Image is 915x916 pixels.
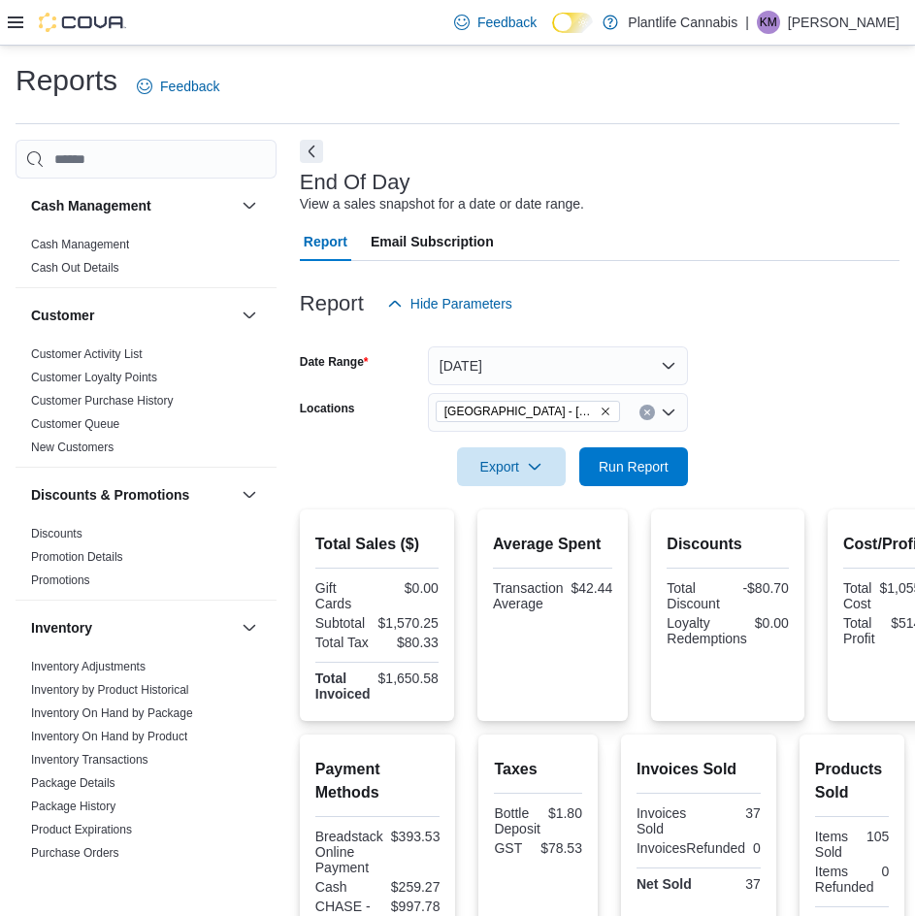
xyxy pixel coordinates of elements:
[31,196,234,215] button: Cash Management
[300,171,410,194] h3: End Of Day
[31,823,132,836] a: Product Expirations
[31,196,151,215] h3: Cash Management
[160,77,219,96] span: Feedback
[315,829,383,875] div: Breadstack Online Payment
[31,683,189,697] a: Inventory by Product Historical
[469,447,554,486] span: Export
[31,485,234,505] button: Discounts & Promotions
[16,343,277,467] div: Customer
[315,758,441,804] h2: Payment Methods
[379,284,520,323] button: Hide Parameters
[315,580,374,611] div: Gift Cards
[579,447,688,486] button: Run Report
[637,876,692,892] strong: Net Sold
[552,33,553,34] span: Dark Mode
[238,194,261,217] button: Cash Management
[31,238,129,251] a: Cash Management
[31,306,94,325] h3: Customer
[31,527,82,540] a: Discounts
[661,405,676,420] button: Open list of options
[31,752,148,768] span: Inventory Transactions
[599,457,669,476] span: Run Report
[600,406,611,417] button: Remove Edmonton - South Common from selection in this group
[381,879,440,895] div: $259.27
[428,346,688,385] button: [DATE]
[315,615,371,631] div: Subtotal
[843,615,883,646] div: Total Profit
[31,260,119,276] span: Cash Out Details
[667,533,789,556] h2: Discounts
[31,416,119,432] span: Customer Queue
[31,776,115,790] a: Package Details
[315,879,374,895] div: Cash
[31,393,174,409] span: Customer Purchase History
[31,237,129,252] span: Cash Management
[31,800,115,813] a: Package History
[637,758,761,781] h2: Invoices Sold
[31,753,148,767] a: Inventory Transactions
[755,615,789,631] div: $0.00
[572,580,613,596] div: $42.44
[31,706,193,720] a: Inventory On Hand by Package
[31,729,187,744] span: Inventory On Hand by Product
[31,370,157,385] span: Customer Loyalty Points
[384,899,441,914] div: $997.78
[39,13,126,32] img: Cova
[444,402,596,421] span: [GEOGRAPHIC_DATA] - [GEOGRAPHIC_DATA]
[31,549,123,565] span: Promotion Details
[31,682,189,698] span: Inventory by Product Historical
[757,11,780,34] div: Kati Michalec
[31,347,143,361] a: Customer Activity List
[446,3,544,42] a: Feedback
[788,11,899,34] p: [PERSON_NAME]
[31,394,174,408] a: Customer Purchase History
[494,840,533,856] div: GST
[493,533,612,556] h2: Average Spent
[745,11,749,34] p: |
[31,485,189,505] h3: Discounts & Promotions
[815,758,890,804] h2: Products Sold
[703,876,761,892] div: 37
[493,580,564,611] div: Transaction Average
[31,845,119,861] span: Purchase Orders
[31,573,90,587] a: Promotions
[31,775,115,791] span: Package Details
[637,805,695,836] div: Invoices Sold
[31,660,146,673] a: Inventory Adjustments
[380,580,439,596] div: $0.00
[843,580,872,611] div: Total Cost
[639,405,655,420] button: Clear input
[457,447,566,486] button: Export
[31,306,234,325] button: Customer
[16,61,117,100] h1: Reports
[540,840,582,856] div: $78.53
[31,346,143,362] span: Customer Activity List
[31,705,193,721] span: Inventory On Hand by Package
[31,441,114,454] a: New Customers
[760,11,777,34] span: KM
[753,840,761,856] div: 0
[815,864,874,895] div: Items Refunded
[378,615,439,631] div: $1,570.25
[315,533,439,556] h2: Total Sales ($)
[856,829,889,844] div: 105
[380,635,439,650] div: $80.33
[815,829,848,860] div: Items Sold
[494,758,582,781] h2: Taxes
[31,799,115,814] span: Package History
[371,222,494,261] span: Email Subscription
[703,805,761,821] div: 37
[548,805,582,821] div: $1.80
[31,659,146,674] span: Inventory Adjustments
[238,616,261,639] button: Inventory
[732,580,789,596] div: -$80.70
[238,483,261,507] button: Discounts & Promotions
[882,864,890,879] div: 0
[667,615,747,646] div: Loyalty Redemptions
[31,618,92,638] h3: Inventory
[494,805,539,836] div: Bottle Deposit
[300,194,584,214] div: View a sales snapshot for a date or date range.
[31,371,157,384] a: Customer Loyalty Points
[238,304,261,327] button: Customer
[31,417,119,431] a: Customer Queue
